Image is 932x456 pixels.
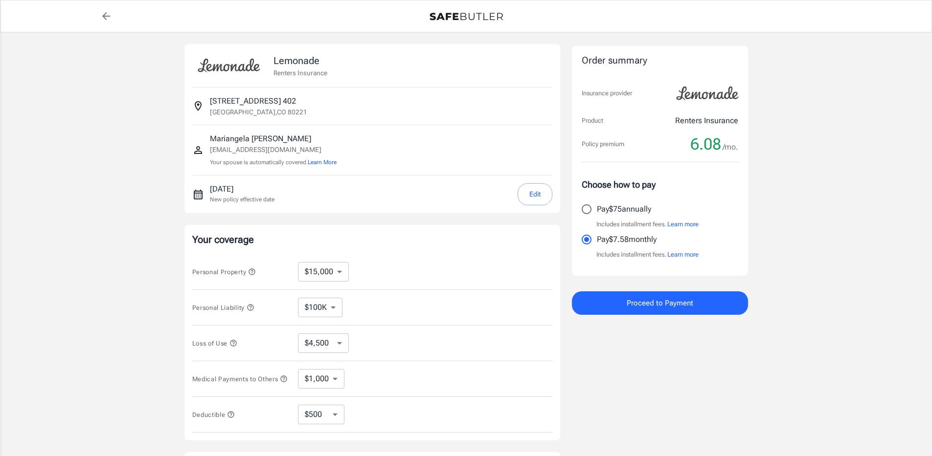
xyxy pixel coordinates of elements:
span: Personal Liability [192,304,254,311]
p: New policy effective date [210,195,274,204]
button: Learn more [667,250,699,260]
p: [STREET_ADDRESS] 402 [210,95,296,107]
p: Policy premium [582,139,624,149]
button: Deductible [192,409,235,420]
p: Mariangela [PERSON_NAME] [210,133,337,145]
p: [DATE] [210,183,274,195]
p: Your coverage [192,233,552,246]
div: Order summary [582,54,738,68]
button: Proceed to Payment [572,291,748,315]
p: Includes installment fees. [596,219,699,229]
p: Renters Insurance [675,115,738,127]
p: Your spouse is automatically covered. [210,158,337,167]
button: Personal Property [192,266,256,278]
button: Edit [518,183,552,205]
span: Deductible [192,411,235,418]
p: Lemonade [273,53,327,68]
span: 6.08 [690,134,721,154]
p: Product [582,116,603,126]
span: Loss of Use [192,340,237,347]
p: Insurance provider [582,88,632,98]
button: Learn More [308,158,337,167]
button: Learn more [667,219,699,229]
p: Pay $75 annually [597,203,651,215]
p: Pay $7.58 monthly [597,234,657,245]
span: /mo. [723,140,738,154]
button: Loss of Use [192,337,237,349]
span: Personal Property [192,268,256,276]
button: Medical Payments to Others [192,373,288,385]
span: Proceed to Payment [627,297,693,309]
p: Choose how to pay [582,178,738,191]
p: Renters Insurance [273,68,327,78]
p: Includes installment fees. [596,250,699,260]
p: [GEOGRAPHIC_DATA] , CO 80221 [210,107,307,117]
p: [EMAIL_ADDRESS][DOMAIN_NAME] [210,145,337,155]
svg: Insured address [192,100,204,112]
button: Personal Liability [192,302,254,313]
svg: New policy start date [192,189,204,200]
span: Medical Payments to Others [192,375,288,383]
img: Back to quotes [430,13,503,21]
a: back to quotes [96,6,116,26]
img: Lemonade [671,80,744,107]
img: Lemonade [192,52,266,79]
svg: Insured person [192,144,204,156]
